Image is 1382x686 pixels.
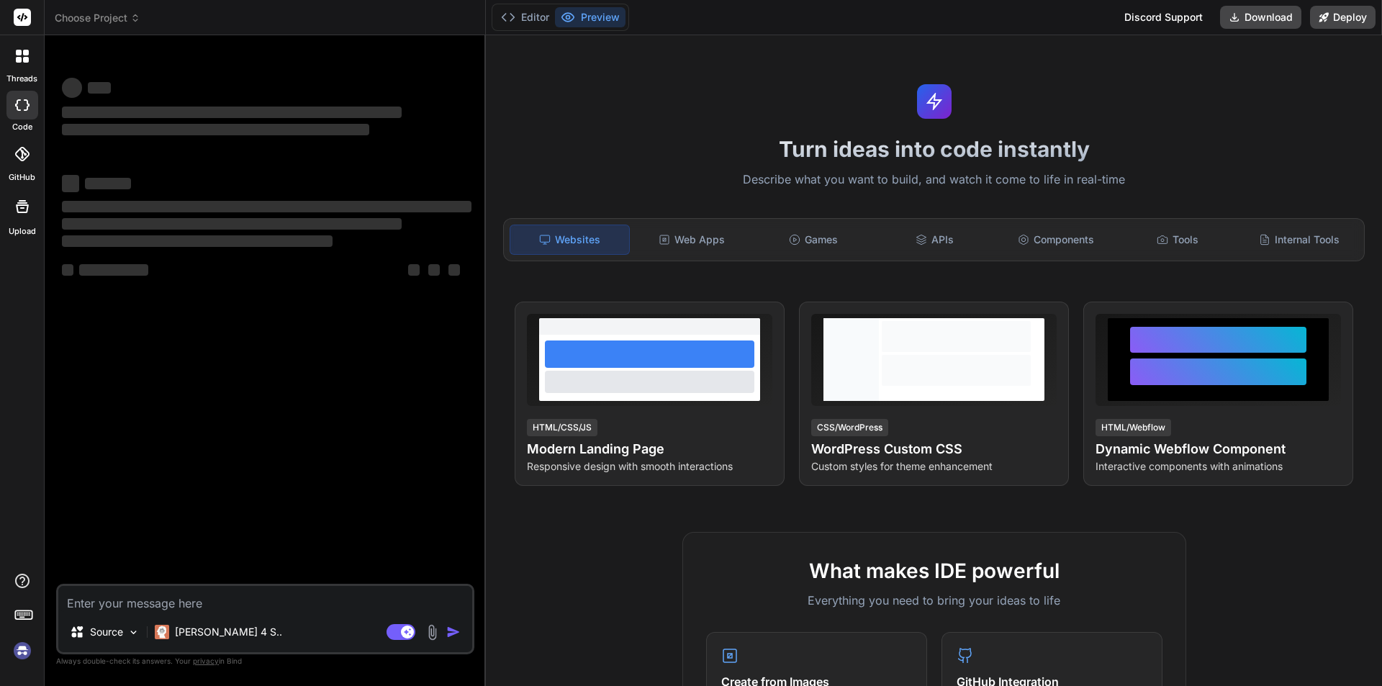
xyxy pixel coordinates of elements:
[754,225,873,255] div: Games
[706,556,1162,586] h2: What makes IDE powerful
[997,225,1116,255] div: Components
[62,235,333,247] span: ‌
[193,656,219,665] span: privacy
[62,264,73,276] span: ‌
[1096,439,1341,459] h4: Dynamic Webflow Component
[527,419,597,436] div: HTML/CSS/JS
[62,78,82,98] span: ‌
[1116,6,1211,29] div: Discord Support
[175,625,282,639] p: [PERSON_NAME] 4 S..
[527,439,772,459] h4: Modern Landing Page
[875,225,994,255] div: APIs
[428,264,440,276] span: ‌
[811,459,1057,474] p: Custom styles for theme enhancement
[55,11,140,25] span: Choose Project
[424,624,441,641] img: attachment
[12,121,32,133] label: code
[6,73,37,85] label: threads
[510,225,630,255] div: Websites
[62,124,369,135] span: ‌
[706,592,1162,609] p: Everything you need to bring your ideas to life
[811,439,1057,459] h4: WordPress Custom CSS
[88,82,111,94] span: ‌
[9,171,35,184] label: GitHub
[9,225,36,238] label: Upload
[1310,6,1376,29] button: Deploy
[633,225,751,255] div: Web Apps
[62,201,471,212] span: ‌
[408,264,420,276] span: ‌
[90,625,123,639] p: Source
[155,625,169,639] img: Claude 4 Sonnet
[494,171,1373,189] p: Describe what you want to build, and watch it come to life in real-time
[1119,225,1237,255] div: Tools
[494,136,1373,162] h1: Turn ideas into code instantly
[79,264,148,276] span: ‌
[555,7,625,27] button: Preview
[448,264,460,276] span: ‌
[127,626,140,638] img: Pick Models
[811,419,888,436] div: CSS/WordPress
[85,178,131,189] span: ‌
[10,638,35,663] img: signin
[495,7,555,27] button: Editor
[446,625,461,639] img: icon
[62,175,79,192] span: ‌
[527,459,772,474] p: Responsive design with smooth interactions
[1239,225,1358,255] div: Internal Tools
[1096,419,1171,436] div: HTML/Webflow
[56,654,474,668] p: Always double-check its answers. Your in Bind
[62,107,402,118] span: ‌
[1096,459,1341,474] p: Interactive components with animations
[1220,6,1301,29] button: Download
[62,218,402,230] span: ‌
